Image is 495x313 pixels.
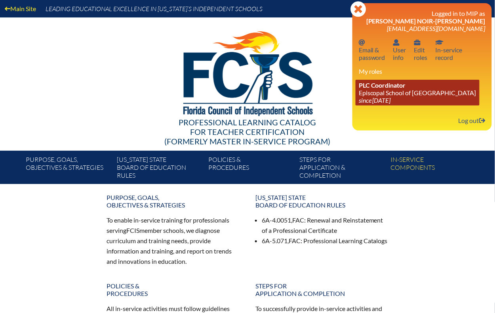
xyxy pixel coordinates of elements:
a: Purpose, goals,objectives & strategies [23,154,114,184]
span: PLC Coordinator [359,81,406,89]
svg: User info [393,39,400,46]
svg: Close [350,1,366,17]
svg: User info [414,39,421,46]
a: Email passwordEmail &password [356,37,388,63]
a: Policies &Procedures [102,279,244,300]
a: Steps forapplication & completion [296,154,387,184]
a: Log outLog out [455,115,489,126]
a: In-service recordIn-servicerecord [432,37,466,63]
p: To enable in-service training for professionals serving member schools, we diagnose curriculum an... [107,215,240,266]
h3: My roles [359,67,485,75]
a: User infoUserinfo [390,37,409,63]
svg: Email password [359,39,365,46]
li: 6A-5.071, : Professional Learning Catalogs [262,236,388,246]
a: [US_STATE] StateBoard of Education rules [251,190,393,212]
span: [EMAIL_ADDRESS][DOMAIN_NAME] [387,25,485,32]
a: PLC Coordinator Episcopal School of [GEOGRAPHIC_DATA] since [DATE] [356,80,480,106]
a: User infoEditroles [411,37,431,63]
a: Purpose, goals,objectives & strategies [102,190,244,212]
a: In-servicecomponents [388,154,479,184]
span: FAC [292,216,304,224]
img: FCISlogo221.eps [166,17,329,126]
a: Steps forapplication & completion [251,279,393,300]
li: 6A-4.0051, : Renewal and Reinstatement of a Professional Certificate [262,215,388,236]
svg: In-service record [436,39,444,46]
span: FCIS [126,227,139,234]
span: for Teacher Certification [190,127,305,136]
div: Professional Learning Catalog (formerly Master In-service Program) [19,117,476,146]
h3: Logged in to MIP as [359,10,485,32]
span: [PERSON_NAME] Noir-[PERSON_NAME] [366,17,485,25]
a: Policies &Procedures [205,154,296,184]
span: FAC [289,237,301,244]
a: Main Site [2,3,39,14]
svg: Log out [479,117,485,124]
a: [US_STATE] StateBoard of Education rules [114,154,205,184]
i: since [DATE] [359,96,391,104]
